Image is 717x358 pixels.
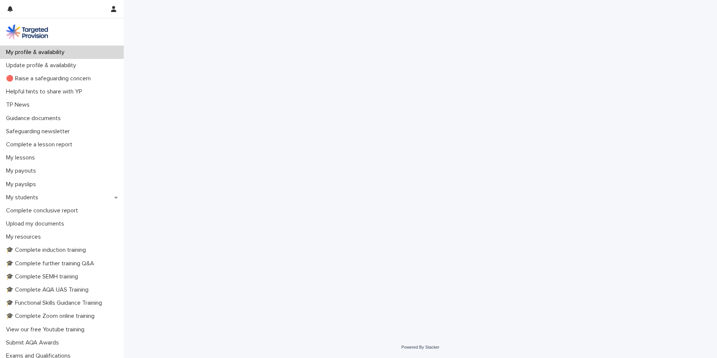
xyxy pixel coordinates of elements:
p: Complete a lesson report [3,141,78,148]
img: M5nRWzHhSzIhMunXDL62 [6,24,48,39]
p: Guidance documents [3,115,67,122]
p: My lessons [3,154,41,161]
p: 🎓 Complete induction training [3,247,92,254]
p: Upload my documents [3,220,70,227]
a: Powered By Stacker [401,345,439,349]
p: 🎓 Complete Zoom online training [3,313,100,320]
p: Complete conclusive report [3,207,84,214]
p: Submit AQA Awards [3,339,65,346]
p: My profile & availability [3,49,70,56]
p: View our free Youtube training [3,326,90,333]
p: My students [3,194,44,201]
p: 🎓 Functional Skills Guidance Training [3,299,108,307]
p: 🔴 Raise a safeguarding concern [3,75,97,82]
p: 🎓 Complete further training Q&A [3,260,100,267]
p: My payouts [3,167,42,174]
p: Update profile & availability [3,62,82,69]
p: 🎓 Complete SEMH training [3,273,84,280]
p: My payslips [3,181,42,188]
p: Helpful hints to share with YP [3,88,88,95]
p: TP News [3,101,36,108]
p: 🎓 Complete AQA UAS Training [3,286,94,293]
p: Safeguarding newsletter [3,128,76,135]
p: My resources [3,233,47,241]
